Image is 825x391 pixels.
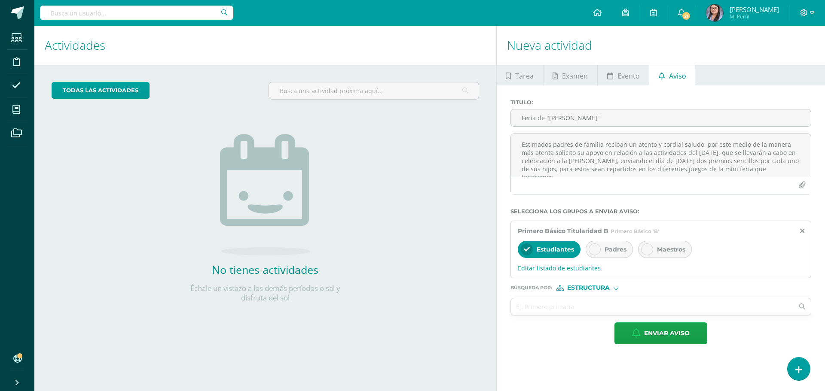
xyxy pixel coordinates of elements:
[518,227,608,235] span: Primero Básico Titularidad B
[52,82,150,99] a: todas las Actividades
[681,11,691,21] span: 21
[614,322,707,344] button: Enviar aviso
[518,264,804,272] span: Editar listado de estudiantes
[220,134,310,255] img: no_activities.png
[497,65,543,85] a: Tarea
[611,228,659,234] span: Primero Básico 'B'
[562,66,588,86] span: Examen
[40,6,233,20] input: Busca un usuario...
[598,65,649,85] a: Evento
[510,99,811,106] label: Titulo :
[511,298,794,315] input: Ej. Primero primaria
[706,4,723,21] img: 3701f0f65ae97d53f8a63a338b37df93.png
[567,285,610,290] span: Estructura
[511,109,811,126] input: Titulo
[507,26,815,65] h1: Nueva actividad
[179,262,351,277] h2: No tienes actividades
[510,208,811,215] label: Selecciona los grupos a enviar aviso :
[269,82,478,99] input: Busca una actividad próxima aquí...
[730,5,779,14] span: [PERSON_NAME]
[605,246,626,253] span: Padres
[510,285,552,290] span: Búsqueda por :
[556,285,621,291] div: [object Object]
[515,66,534,86] span: Tarea
[657,246,685,253] span: Maestros
[617,66,640,86] span: Evento
[537,246,574,253] span: Estudiantes
[544,65,597,85] a: Examen
[669,66,686,86] span: Aviso
[511,134,811,177] textarea: Estimados padres de familia reciban un atento y cordial saludo, por este medio de la manera más a...
[644,323,690,344] span: Enviar aviso
[730,13,779,20] span: Mi Perfil
[649,65,695,85] a: Aviso
[179,284,351,303] p: Échale un vistazo a los demás períodos o sal y disfruta del sol
[45,26,486,65] h1: Actividades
